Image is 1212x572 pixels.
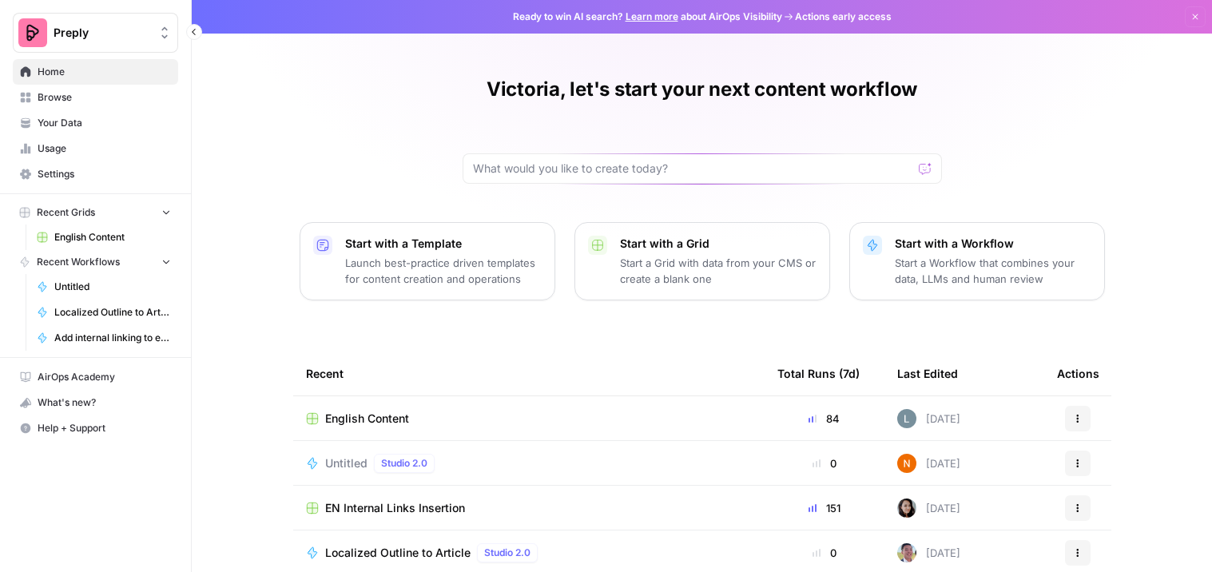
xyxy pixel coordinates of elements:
div: 151 [777,500,872,516]
span: Recent Workflows [37,255,120,269]
a: English Content [30,224,178,250]
div: 0 [777,455,872,471]
input: What would you like to create today? [473,161,912,177]
a: EN Internal Links Insertion [306,500,752,516]
div: Last Edited [897,352,958,395]
span: Recent Grids [37,205,95,220]
button: Start with a WorkflowStart a Workflow that combines your data, LLMs and human review [849,222,1105,300]
div: [DATE] [897,499,960,518]
div: 84 [777,411,872,427]
a: Usage [13,136,178,161]
span: Studio 2.0 [484,546,530,560]
span: English Content [325,411,409,427]
span: Ready to win AI search? about AirOps Visibility [513,10,782,24]
span: Localized Outline to Article [325,545,471,561]
button: Start with a TemplateLaunch best-practice driven templates for content creation and operations [300,222,555,300]
span: Untitled [54,280,171,294]
span: Actions early access [795,10,892,24]
span: Untitled [325,455,368,471]
a: Localized Outline to Article [30,300,178,325]
a: Add internal linking to existing articles [30,325,178,351]
a: Localized Outline to ArticleStudio 2.0 [306,543,752,562]
button: What's new? [13,390,178,415]
span: Browse [38,90,171,105]
div: Total Runs (7d) [777,352,860,395]
p: Start with a Workflow [895,236,1091,252]
div: [DATE] [897,543,960,562]
a: Untitled [30,274,178,300]
button: Recent Workflows [13,250,178,274]
a: Settings [13,161,178,187]
span: Help + Support [38,421,171,435]
div: 0 [777,545,872,561]
a: Home [13,59,178,85]
img: Preply Logo [18,18,47,47]
a: English Content [306,411,752,427]
span: Add internal linking to existing articles [54,331,171,345]
p: Start a Workflow that combines your data, LLMs and human review [895,255,1091,287]
div: Recent [306,352,752,395]
span: EN Internal Links Insertion [325,500,465,516]
a: Your Data [13,110,178,136]
img: 0od0somutai3rosqwdkhgswflu93 [897,499,916,518]
img: lv9aeu8m5xbjlu53qhb6bdsmtbjy [897,409,916,428]
a: Browse [13,85,178,110]
div: Actions [1057,352,1099,395]
button: Workspace: Preply [13,13,178,53]
div: [DATE] [897,409,960,428]
a: UntitledStudio 2.0 [306,454,752,473]
img: c37vr20y5fudypip844bb0rvyfb7 [897,454,916,473]
a: AirOps Academy [13,364,178,390]
span: Usage [38,141,171,156]
span: AirOps Academy [38,370,171,384]
span: Studio 2.0 [381,456,427,471]
div: [DATE] [897,454,960,473]
p: Start with a Template [345,236,542,252]
span: English Content [54,230,171,244]
div: What's new? [14,391,177,415]
img: 99f2gcj60tl1tjps57nny4cf0tt1 [897,543,916,562]
span: Home [38,65,171,79]
span: Settings [38,167,171,181]
button: Recent Grids [13,201,178,224]
button: Start with a GridStart a Grid with data from your CMS or create a blank one [574,222,830,300]
p: Start with a Grid [620,236,817,252]
button: Help + Support [13,415,178,441]
p: Start a Grid with data from your CMS or create a blank one [620,255,817,287]
span: Localized Outline to Article [54,305,171,320]
h1: Victoria, let's start your next content workflow [487,77,917,102]
span: Your Data [38,116,171,130]
span: Preply [54,25,150,41]
p: Launch best-practice driven templates for content creation and operations [345,255,542,287]
a: Learn more [626,10,678,22]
